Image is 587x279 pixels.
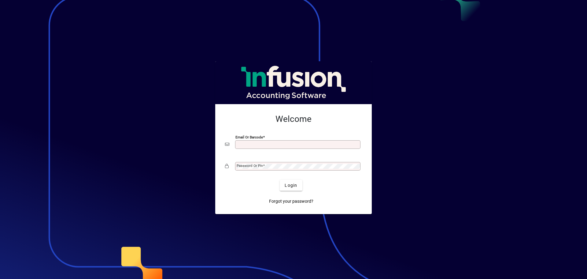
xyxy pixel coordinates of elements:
[269,198,313,205] span: Forgot your password?
[235,135,263,139] mat-label: Email or Barcode
[280,180,302,191] button: Login
[225,114,362,124] h2: Welcome
[237,164,263,168] mat-label: Password or Pin
[285,182,297,189] span: Login
[267,196,316,207] a: Forgot your password?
